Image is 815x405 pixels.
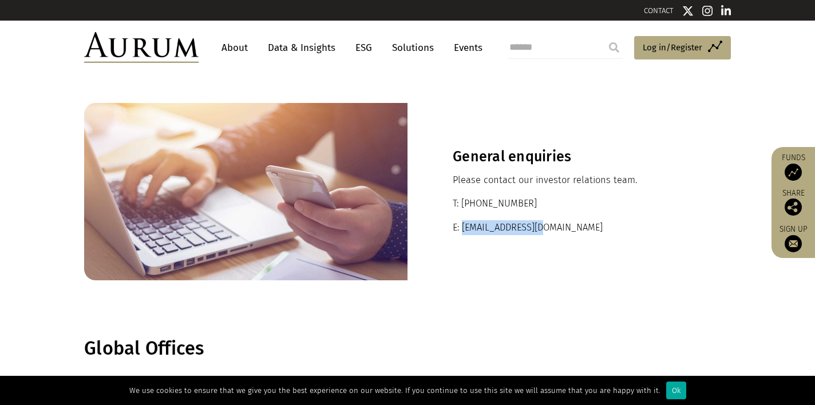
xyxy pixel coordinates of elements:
a: About [216,37,254,58]
p: T: [PHONE_NUMBER] [453,196,686,211]
img: Sign up to our newsletter [785,235,802,252]
a: CONTACT [644,6,674,15]
a: Funds [777,153,809,181]
img: Instagram icon [702,5,713,17]
a: ESG [350,37,378,58]
img: Share this post [785,198,802,216]
img: Access Funds [785,164,802,181]
img: Aurum [84,32,199,63]
a: Solutions [386,37,440,58]
h3: General enquiries [453,148,686,165]
span: Log in/Register [643,41,702,54]
p: E: [EMAIL_ADDRESS][DOMAIN_NAME] [453,220,686,235]
h1: Global Offices [84,337,728,360]
p: Please contact our investor relations team. [453,173,686,188]
img: Linkedin icon [721,5,731,17]
div: Ok [666,382,686,399]
img: Twitter icon [682,5,694,17]
a: Sign up [777,224,809,252]
div: Share [777,189,809,216]
input: Submit [603,36,626,59]
a: Events [448,37,482,58]
a: Data & Insights [262,37,341,58]
a: Log in/Register [634,36,731,60]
